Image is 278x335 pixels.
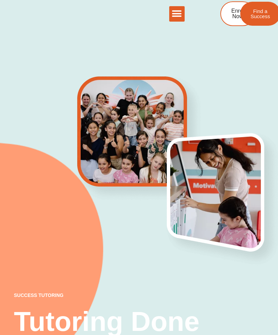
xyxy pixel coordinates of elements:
p: success tutoring [14,293,264,298]
a: Enrol Now [220,1,255,26]
div: Menu Toggle [169,6,185,22]
span: Find a Success [251,9,270,19]
span: Enrol Now [231,8,244,19]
